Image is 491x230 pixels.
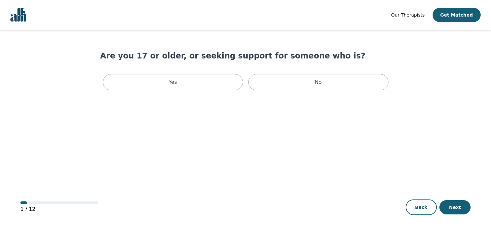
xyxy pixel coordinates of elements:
[391,11,424,19] a: Our Therapists
[391,12,424,18] span: Our Therapists
[315,78,322,86] p: No
[439,200,471,214] button: Next
[169,78,177,86] p: Yes
[20,205,98,213] p: 1 / 12
[406,199,437,215] button: Back
[433,8,481,22] button: Get Matched
[100,51,391,61] h1: Are you 17 or older, or seeking support for someone who is?
[10,8,26,22] img: alli logo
